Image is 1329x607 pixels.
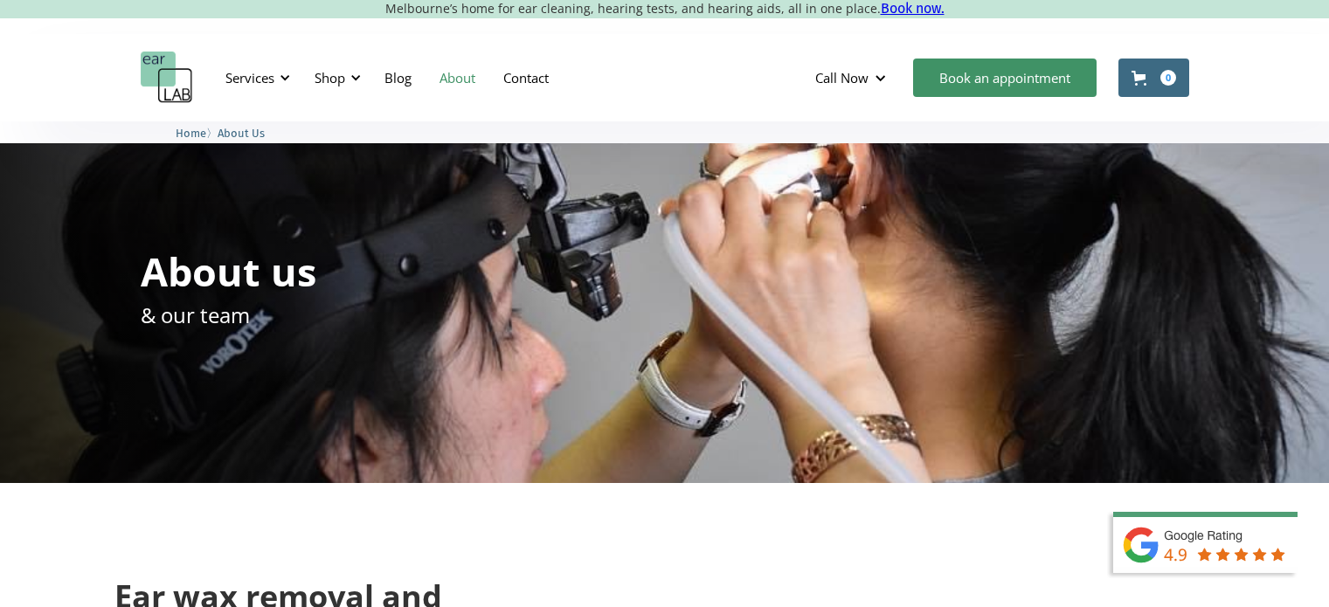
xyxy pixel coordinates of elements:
a: About [426,52,489,103]
a: Home [176,124,206,141]
a: About Us [218,124,265,141]
span: Home [176,127,206,140]
div: Shop [304,52,366,104]
div: Call Now [801,52,904,104]
a: Contact [489,52,563,103]
div: Call Now [815,69,869,86]
div: Services [225,69,274,86]
span: About Us [218,127,265,140]
div: 0 [1160,70,1176,86]
a: home [141,52,193,104]
li: 〉 [176,124,218,142]
div: Shop [315,69,345,86]
div: Services [215,52,295,104]
a: Open cart [1118,59,1189,97]
h1: About us [141,252,316,291]
a: Book an appointment [913,59,1097,97]
a: Blog [370,52,426,103]
p: & our team [141,300,250,330]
